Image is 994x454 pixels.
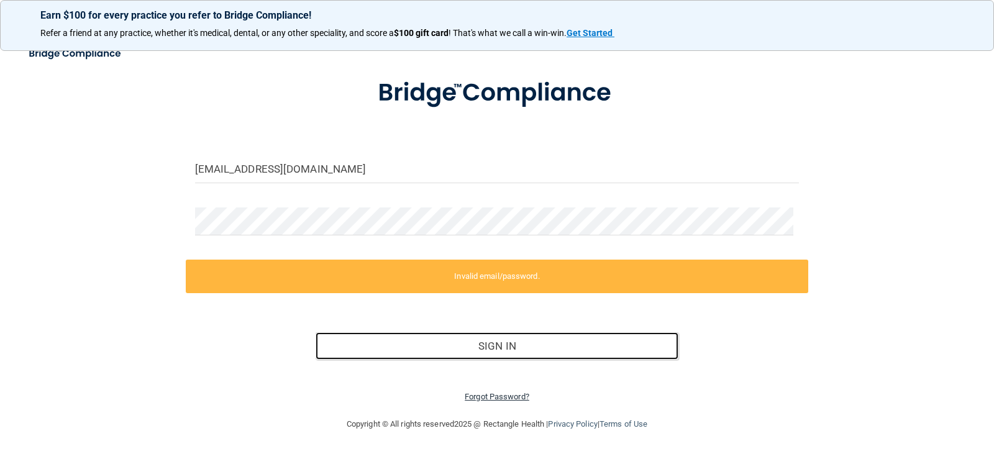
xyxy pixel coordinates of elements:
a: Forgot Password? [465,392,529,401]
span: Refer a friend at any practice, whether it's medical, dental, or any other speciality, and score a [40,28,394,38]
img: bridge_compliance_login_screen.278c3ca4.svg [19,41,133,66]
button: Sign In [316,332,678,360]
strong: Get Started [567,28,613,38]
img: bridge_compliance_login_screen.278c3ca4.svg [352,61,642,125]
a: Privacy Policy [548,419,597,429]
div: Copyright © All rights reserved 2025 @ Rectangle Health | | [270,404,724,444]
strong: $100 gift card [394,28,449,38]
label: Invalid email/password. [186,260,809,293]
a: Terms of Use [600,419,647,429]
span: ! That's what we call a win-win. [449,28,567,38]
a: Get Started [567,28,614,38]
input: Email [195,155,800,183]
p: Earn $100 for every practice you refer to Bridge Compliance! [40,9,954,21]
